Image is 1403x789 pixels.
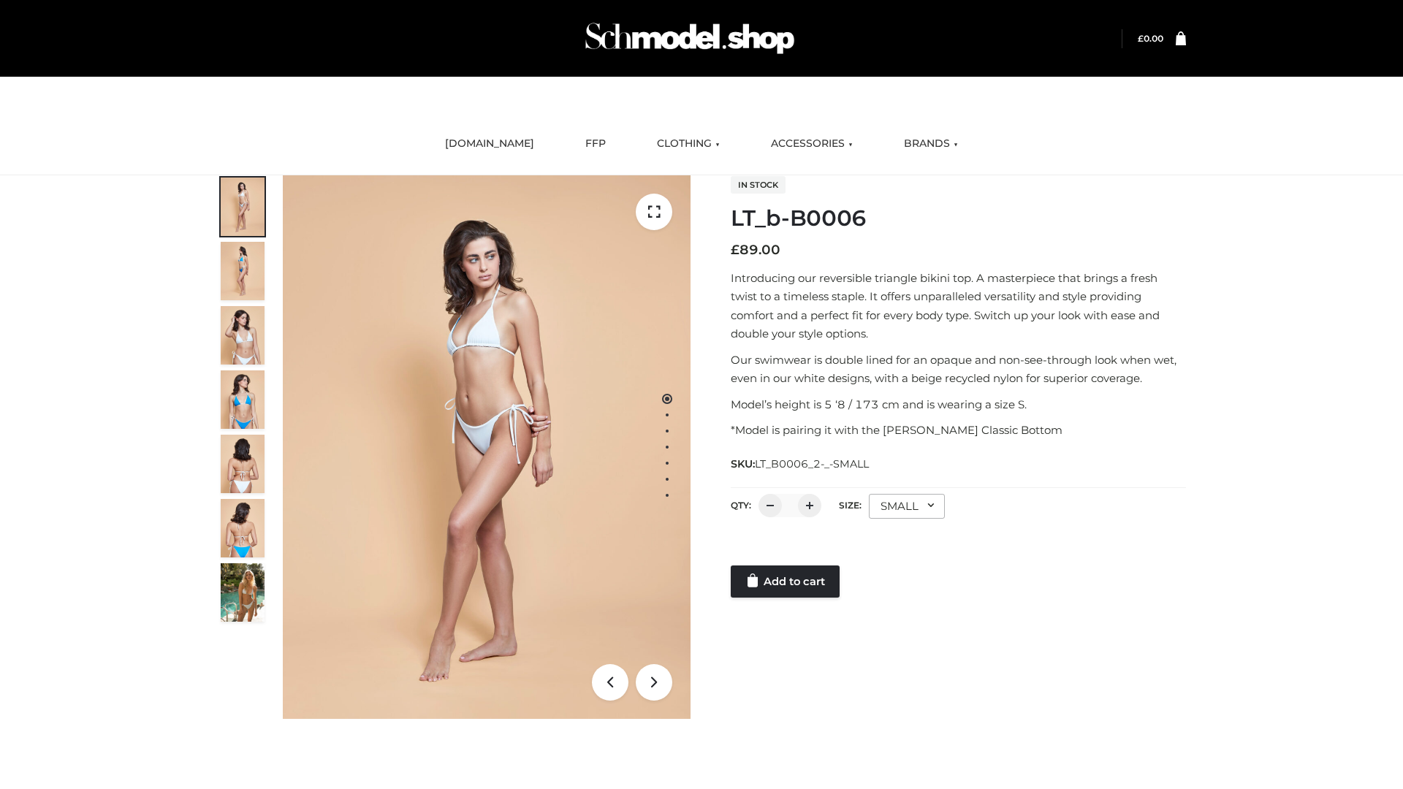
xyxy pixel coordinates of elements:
[839,500,862,511] label: Size:
[731,205,1186,232] h1: LT_b-B0006
[731,500,751,511] label: QTY:
[893,128,969,160] a: BRANDS
[1138,33,1163,44] a: £0.00
[221,178,265,236] img: ArielClassicBikiniTop_CloudNine_AzureSky_OW114ECO_1-scaled.jpg
[731,242,780,258] bdi: 89.00
[221,306,265,365] img: ArielClassicBikiniTop_CloudNine_AzureSky_OW114ECO_3-scaled.jpg
[731,176,786,194] span: In stock
[760,128,864,160] a: ACCESSORIES
[574,128,617,160] a: FFP
[646,128,731,160] a: CLOTHING
[580,9,799,67] img: Schmodel Admin 964
[221,563,265,622] img: Arieltop_CloudNine_AzureSky2.jpg
[731,395,1186,414] p: Model’s height is 5 ‘8 / 173 cm and is wearing a size S.
[731,269,1186,343] p: Introducing our reversible triangle bikini top. A masterpiece that brings a fresh twist to a time...
[731,421,1186,440] p: *Model is pairing it with the [PERSON_NAME] Classic Bottom
[731,455,870,473] span: SKU:
[731,242,739,258] span: £
[869,494,945,519] div: SMALL
[283,175,691,719] img: ArielClassicBikiniTop_CloudNine_AzureSky_OW114ECO_1
[221,499,265,557] img: ArielClassicBikiniTop_CloudNine_AzureSky_OW114ECO_8-scaled.jpg
[1138,33,1144,44] span: £
[221,370,265,429] img: ArielClassicBikiniTop_CloudNine_AzureSky_OW114ECO_4-scaled.jpg
[434,128,545,160] a: [DOMAIN_NAME]
[755,457,869,470] span: LT_B0006_2-_-SMALL
[1138,33,1163,44] bdi: 0.00
[221,435,265,493] img: ArielClassicBikiniTop_CloudNine_AzureSky_OW114ECO_7-scaled.jpg
[731,565,840,598] a: Add to cart
[731,351,1186,388] p: Our swimwear is double lined for an opaque and non-see-through look when wet, even in our white d...
[221,242,265,300] img: ArielClassicBikiniTop_CloudNine_AzureSky_OW114ECO_2-scaled.jpg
